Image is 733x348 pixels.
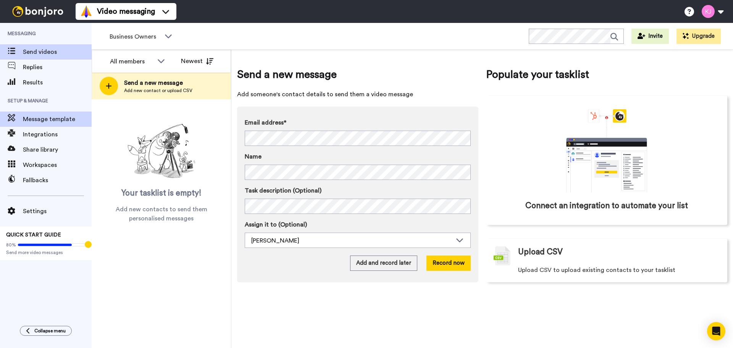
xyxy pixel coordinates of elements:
[97,6,155,17] span: Video messaging
[245,118,471,127] label: Email address*
[124,78,192,87] span: Send a new message
[23,160,92,170] span: Workspaces
[6,242,16,248] span: 80%
[23,47,92,57] span: Send videos
[631,29,669,44] button: Invite
[23,63,92,72] span: Replies
[486,67,727,82] span: Populate your tasklist
[9,6,66,17] img: bj-logo-header-white.svg
[23,115,92,124] span: Message template
[251,236,452,245] div: [PERSON_NAME]
[245,186,471,195] label: Task description (Optional)
[23,207,92,216] span: Settings
[124,87,192,94] span: Add new contact or upload CSV
[110,32,161,41] span: Business Owners
[23,176,92,185] span: Fallbacks
[237,67,478,82] span: Send a new message
[525,200,688,212] span: Connect an integration to automate your list
[245,220,471,229] label: Assign it to (Optional)
[20,326,72,336] button: Collapse menu
[237,90,478,99] span: Add someone's contact details to send them a video message
[245,152,262,161] span: Name
[103,205,220,223] span: Add new contacts to send them personalised messages
[350,256,417,271] button: Add and record later
[175,53,219,69] button: Newest
[518,265,675,275] span: Upload CSV to upload existing contacts to your tasklist
[707,322,725,340] div: Open Intercom Messenger
[676,29,721,44] button: Upgrade
[494,246,510,265] img: csv-grey.png
[110,57,153,66] div: All members
[80,5,92,18] img: vm-color.svg
[123,121,200,182] img: ready-set-action.png
[518,246,563,258] span: Upload CSV
[23,78,92,87] span: Results
[121,188,202,199] span: Your tasklist is empty!
[549,109,664,193] div: animation
[23,130,92,139] span: Integrations
[426,256,471,271] button: Record now
[85,241,92,248] div: Tooltip anchor
[34,328,66,334] span: Collapse menu
[6,249,86,256] span: Send more video messages
[6,232,61,238] span: QUICK START GUIDE
[23,145,92,154] span: Share library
